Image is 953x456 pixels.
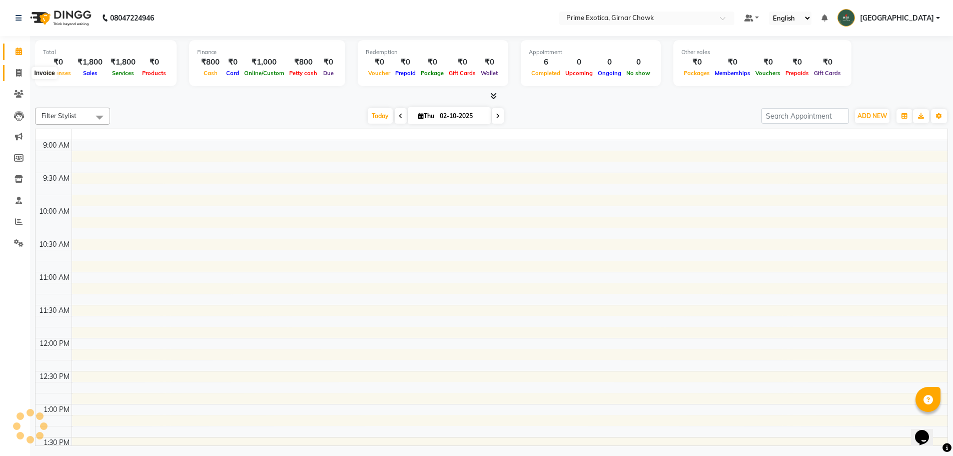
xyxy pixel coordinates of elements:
[393,70,418,77] span: Prepaid
[32,67,57,79] div: Invoice
[38,371,72,382] div: 12:30 PM
[242,57,287,68] div: ₹1,000
[418,70,446,77] span: Package
[418,57,446,68] div: ₹0
[107,57,140,68] div: ₹1,800
[287,70,320,77] span: Petty cash
[43,57,74,68] div: ₹0
[41,140,72,151] div: 9:00 AM
[242,70,287,77] span: Online/Custom
[446,57,478,68] div: ₹0
[37,272,72,283] div: 11:00 AM
[366,57,393,68] div: ₹0
[321,70,336,77] span: Due
[911,416,943,446] iframe: chat widget
[140,57,169,68] div: ₹0
[681,57,712,68] div: ₹0
[712,70,753,77] span: Memberships
[287,57,320,68] div: ₹800
[416,112,437,120] span: Thu
[837,9,855,27] img: Chandrapur
[563,70,595,77] span: Upcoming
[368,108,393,124] span: Today
[140,70,169,77] span: Products
[81,70,100,77] span: Sales
[860,13,934,24] span: [GEOGRAPHIC_DATA]
[783,70,811,77] span: Prepaids
[855,109,889,123] button: ADD NEW
[110,70,137,77] span: Services
[529,57,563,68] div: 6
[366,70,393,77] span: Voucher
[753,70,783,77] span: Vouchers
[857,112,887,120] span: ADD NEW
[26,4,94,32] img: logo
[529,48,653,57] div: Appointment
[783,57,811,68] div: ₹0
[446,70,478,77] span: Gift Cards
[753,57,783,68] div: ₹0
[681,48,843,57] div: Other sales
[811,57,843,68] div: ₹0
[624,57,653,68] div: 0
[42,437,72,448] div: 1:30 PM
[197,57,224,68] div: ₹800
[320,57,337,68] div: ₹0
[110,4,154,32] b: 08047224946
[224,57,242,68] div: ₹0
[37,305,72,316] div: 11:30 AM
[478,57,500,68] div: ₹0
[761,108,849,124] input: Search Appointment
[41,173,72,184] div: 9:30 AM
[74,57,107,68] div: ₹1,800
[595,57,624,68] div: 0
[42,404,72,415] div: 1:00 PM
[197,48,337,57] div: Finance
[529,70,563,77] span: Completed
[681,70,712,77] span: Packages
[563,57,595,68] div: 0
[393,57,418,68] div: ₹0
[366,48,500,57] div: Redemption
[37,206,72,217] div: 10:00 AM
[224,70,242,77] span: Card
[42,112,77,120] span: Filter Stylist
[595,70,624,77] span: Ongoing
[712,57,753,68] div: ₹0
[437,109,487,124] input: 2025-10-02
[37,239,72,250] div: 10:30 AM
[811,70,843,77] span: Gift Cards
[43,48,169,57] div: Total
[201,70,220,77] span: Cash
[624,70,653,77] span: No show
[38,338,72,349] div: 12:00 PM
[478,70,500,77] span: Wallet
